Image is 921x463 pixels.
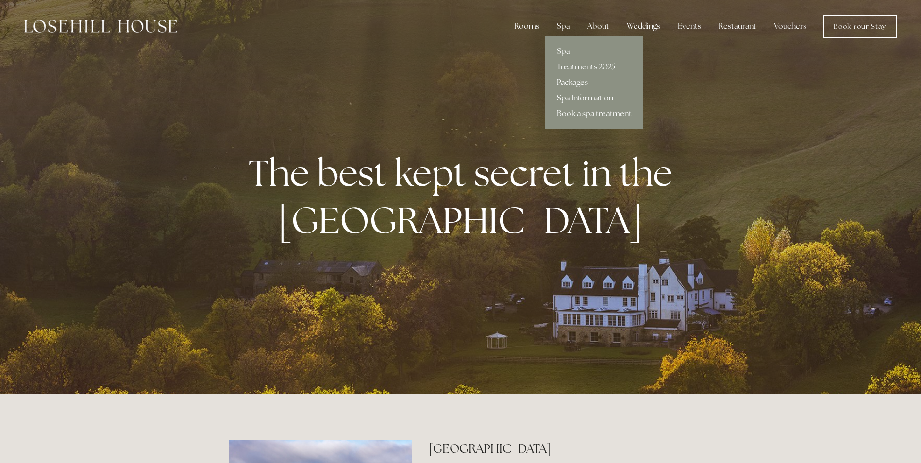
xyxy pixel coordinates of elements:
[823,15,897,38] a: Book Your Stay
[580,17,617,36] div: About
[545,59,643,75] a: Treatments 2025
[429,440,692,457] h2: [GEOGRAPHIC_DATA]
[545,44,643,59] a: Spa
[766,17,814,36] a: Vouchers
[545,90,643,106] a: Spa Information
[24,20,177,33] img: Losehill House
[249,149,680,244] strong: The best kept secret in the [GEOGRAPHIC_DATA]
[545,75,643,90] a: Packages
[711,17,764,36] div: Restaurant
[506,17,547,36] div: Rooms
[549,17,578,36] div: Spa
[670,17,709,36] div: Events
[619,17,668,36] div: Weddings
[545,106,643,121] a: Book a spa treatment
